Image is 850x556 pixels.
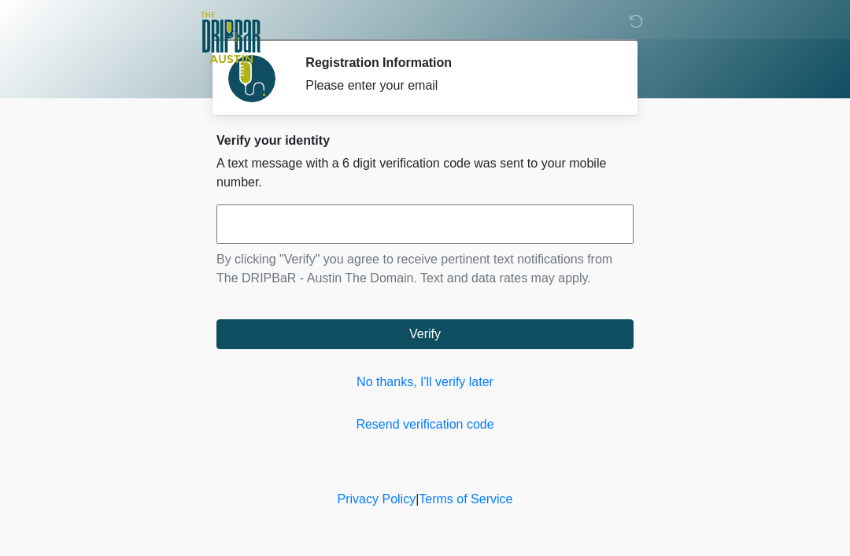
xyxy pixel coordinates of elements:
p: By clicking "Verify" you agree to receive pertinent text notifications from The DRIPBaR - Austin ... [216,250,634,288]
a: No thanks, I'll verify later [216,373,634,392]
a: Privacy Policy [338,492,416,506]
a: Terms of Service [419,492,512,506]
a: Resend verification code [216,415,634,434]
h2: Verify your identity [216,133,634,148]
p: A text message with a 6 digit verification code was sent to your mobile number. [216,154,634,192]
a: | [416,492,419,506]
img: Agent Avatar [228,55,275,102]
button: Verify [216,319,634,349]
img: The DRIPBaR - Austin The Domain Logo [201,12,261,63]
div: Please enter your email [305,76,610,95]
